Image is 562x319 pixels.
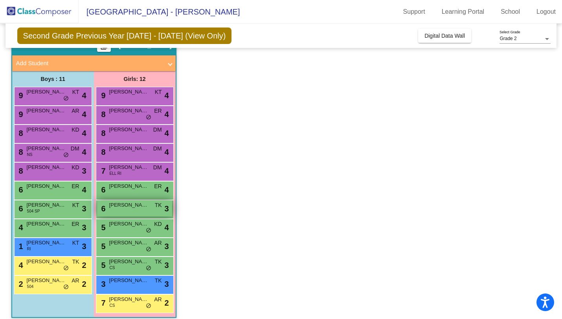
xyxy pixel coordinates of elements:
span: 3 [82,165,86,177]
span: 4 [164,127,169,139]
span: 4 [82,184,86,196]
button: Digital Data Wall [418,29,471,43]
span: ELL RI [110,170,121,176]
span: 4 [164,146,169,158]
span: KT [72,239,79,247]
span: [PERSON_NAME] [27,88,66,96]
span: 3 [82,240,86,252]
span: 1 [17,242,23,251]
span: do_not_disturb_alt [146,114,151,121]
span: CS [110,265,115,271]
span: ER [72,220,79,228]
span: 3 [164,240,169,252]
span: [PERSON_NAME] [109,182,149,190]
span: [PERSON_NAME] [109,107,149,115]
div: Boys : 11 [12,71,94,87]
span: 9 [17,91,23,100]
span: ER [154,107,162,115]
span: [PERSON_NAME] [27,258,66,266]
span: KT [72,201,79,209]
span: KT [72,88,79,96]
span: 4 [82,127,86,139]
span: do_not_disturb_alt [146,303,151,309]
span: [PERSON_NAME] [PERSON_NAME] [27,145,66,152]
span: 4 [17,261,23,269]
span: CS [110,302,115,308]
span: 2 [82,278,86,290]
span: 6 [99,204,106,213]
span: TK [155,258,162,266]
span: [PERSON_NAME] [109,277,149,284]
span: 9 [99,91,106,100]
span: [PERSON_NAME] [109,145,149,152]
span: 504 SP [27,208,40,214]
span: 8 [99,129,106,137]
span: NS [27,152,33,158]
span: 7 [99,299,106,307]
span: 4 [82,108,86,120]
span: DM [153,126,162,134]
span: [PERSON_NAME] [109,163,149,171]
span: KD [72,126,79,134]
span: 6 [17,204,23,213]
span: 2 [164,297,169,309]
span: TK [155,201,162,209]
span: [PERSON_NAME] [27,107,66,115]
span: 8 [17,129,23,137]
span: do_not_disturb_alt [63,284,69,290]
span: 5 [99,261,106,269]
span: ER [154,182,162,191]
span: DM [153,145,162,153]
span: Grade 2 [500,36,516,41]
span: 4 [82,90,86,101]
span: 4 [164,222,169,233]
span: [PERSON_NAME] [109,201,149,209]
span: 8 [99,148,106,156]
span: do_not_disturb_alt [63,152,69,158]
div: Girls: 12 [94,71,176,87]
span: KD [154,220,162,228]
span: 3 [164,203,169,214]
span: TK [72,258,79,266]
span: AR [72,107,79,115]
span: TK [155,277,162,285]
span: [PERSON_NAME] [27,182,66,190]
span: 3 [82,203,86,214]
span: 4 [164,184,169,196]
span: 8 [17,167,23,175]
span: KD [72,163,79,172]
span: Digital Data Wall [424,33,465,39]
span: 3 [164,259,169,271]
span: 9 [17,110,23,119]
span: 3 [99,280,106,288]
span: [PERSON_NAME] [109,258,149,266]
span: 504 [27,284,34,290]
span: 3 [164,278,169,290]
span: [PERSON_NAME] [109,88,149,96]
span: [PERSON_NAME] [27,126,66,134]
span: [PERSON_NAME] [109,126,149,134]
span: do_not_disturb_alt [63,95,69,102]
span: DM [153,163,162,172]
span: do_not_disturb_alt [63,265,69,271]
span: [GEOGRAPHIC_DATA] - [PERSON_NAME] [79,5,240,18]
span: [PERSON_NAME] [27,220,66,228]
span: [PERSON_NAME] [27,201,66,209]
span: 8 [17,148,23,156]
span: AR [154,295,162,304]
span: 5 [99,242,106,251]
span: AR [72,277,79,285]
span: 2 [82,259,86,271]
span: 4 [164,90,169,101]
span: 8 [99,110,106,119]
a: Support [397,5,432,18]
span: KT [155,88,162,96]
a: Learning Portal [435,5,491,18]
span: do_not_disturb_alt [146,246,151,253]
span: 3 [82,222,86,233]
mat-panel-title: Add Student [16,59,162,68]
span: 6 [17,185,23,194]
span: [PERSON_NAME] [109,239,149,247]
span: ER [72,182,79,191]
span: do_not_disturb_alt [146,227,151,234]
